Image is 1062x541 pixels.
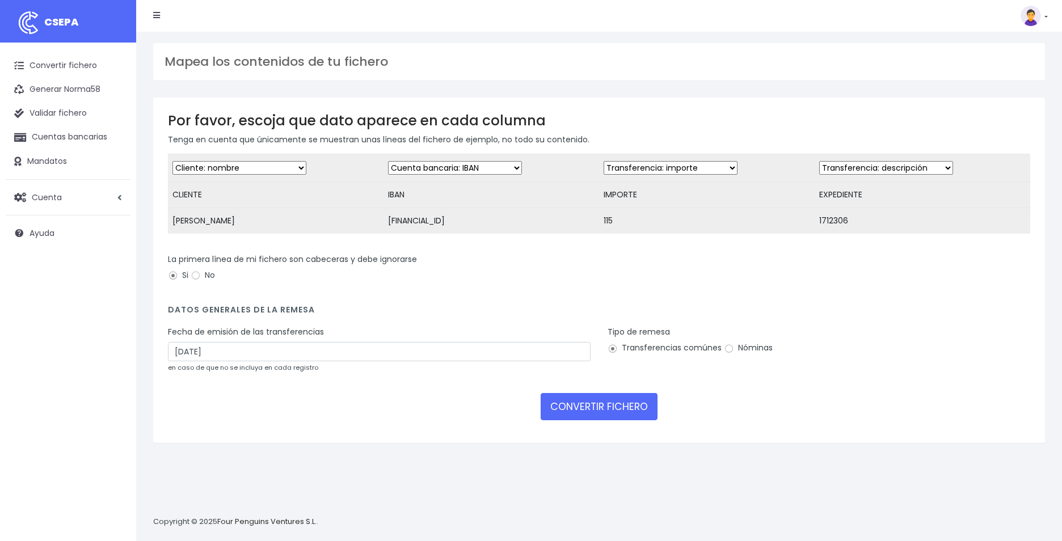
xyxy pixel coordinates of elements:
[541,393,658,420] button: CONVERTIR FICHERO
[1021,6,1041,26] img: profile
[32,191,62,202] span: Cuenta
[153,516,318,528] p: Copyright © 2025 .
[217,516,317,527] a: Four Penguins Ventures S.L.
[191,269,215,281] label: No
[168,208,383,234] td: [PERSON_NAME]
[599,182,815,208] td: IMPORTE
[168,269,188,281] label: Si
[599,208,815,234] td: 115
[168,253,417,265] label: La primera línea de mi fichero son cabeceras y debe ignorarse
[168,326,324,338] label: Fecha de emisión de las transferencias
[383,208,599,234] td: [FINANCIAL_ID]
[6,221,130,245] a: Ayuda
[6,185,130,209] a: Cuenta
[608,342,722,354] label: Transferencias comúnes
[168,112,1030,129] h3: Por favor, escoja que dato aparece en cada columna
[168,305,1030,320] h4: Datos generales de la remesa
[815,208,1030,234] td: 1712306
[815,182,1030,208] td: EXPEDIENTE
[383,182,599,208] td: IBAN
[608,326,670,338] label: Tipo de remesa
[165,54,1034,69] h3: Mapea los contenidos de tu fichero
[6,125,130,149] a: Cuentas bancarias
[168,182,383,208] td: CLIENTE
[6,150,130,174] a: Mandatos
[44,15,79,29] span: CSEPA
[14,9,43,37] img: logo
[6,78,130,102] a: Generar Norma58
[29,227,54,239] span: Ayuda
[724,342,773,354] label: Nóminas
[6,102,130,125] a: Validar fichero
[168,133,1030,146] p: Tenga en cuenta que únicamente se muestran unas líneas del fichero de ejemplo, no todo su contenido.
[168,363,318,372] small: en caso de que no se incluya en cada registro
[6,54,130,78] a: Convertir fichero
